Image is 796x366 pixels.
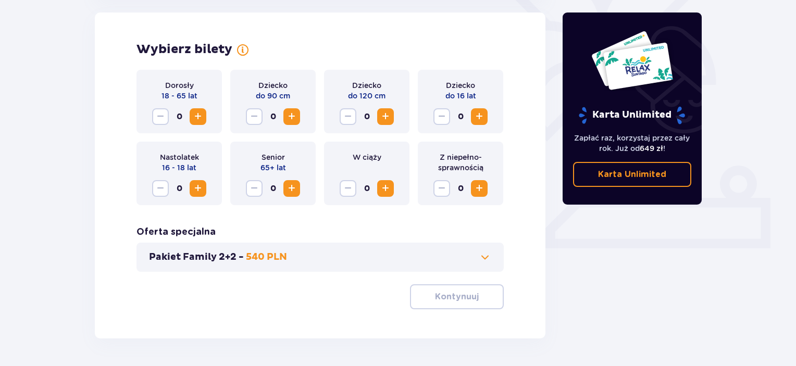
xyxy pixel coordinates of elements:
[471,108,488,125] button: Increase
[152,180,169,197] button: Decrease
[471,180,488,197] button: Increase
[260,162,286,173] p: 65+ lat
[265,180,281,197] span: 0
[435,291,479,302] p: Kontynuuj
[433,180,450,197] button: Decrease
[165,80,194,91] p: Dorosły
[573,162,692,187] a: Karta Unlimited
[377,108,394,125] button: Increase
[283,180,300,197] button: Increase
[265,108,281,125] span: 0
[258,80,288,91] p: Dziecko
[136,226,216,238] p: Oferta specjalna
[152,108,169,125] button: Decrease
[640,144,663,153] span: 649 zł
[452,180,469,197] span: 0
[246,180,263,197] button: Decrease
[598,169,666,180] p: Karta Unlimited
[283,108,300,125] button: Increase
[426,152,495,173] p: Z niepełno­sprawnością
[171,180,188,197] span: 0
[149,251,491,263] button: Pakiet Family 2+2 -540 PLN
[377,180,394,197] button: Increase
[358,108,375,125] span: 0
[452,108,469,125] span: 0
[433,108,450,125] button: Decrease
[162,162,196,173] p: 16 - 18 lat
[578,106,686,124] p: Karta Unlimited
[190,108,206,125] button: Increase
[358,180,375,197] span: 0
[352,80,381,91] p: Dziecko
[190,180,206,197] button: Increase
[149,251,244,263] p: Pakiet Family 2+2 -
[246,251,287,263] p: 540 PLN
[410,284,504,309] button: Kontynuuj
[161,91,197,101] p: 18 - 65 lat
[246,108,263,125] button: Decrease
[348,91,385,101] p: do 120 cm
[136,42,232,57] p: Wybierz bilety
[445,91,476,101] p: do 16 lat
[340,180,356,197] button: Decrease
[573,133,692,154] p: Zapłać raz, korzystaj przez cały rok. Już od !
[262,152,285,162] p: Senior
[353,152,381,162] p: W ciąży
[160,152,199,162] p: Nastolatek
[340,108,356,125] button: Decrease
[446,80,475,91] p: Dziecko
[256,91,290,101] p: do 90 cm
[171,108,188,125] span: 0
